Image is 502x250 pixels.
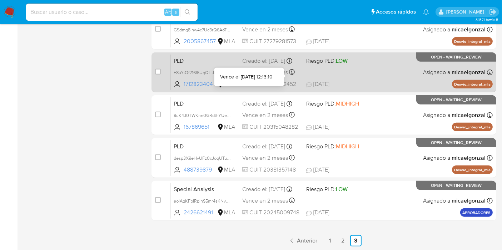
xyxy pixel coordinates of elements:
[175,9,177,15] span: s
[26,7,198,17] input: Buscar usuario o caso...
[489,8,497,16] a: Salir
[423,9,429,15] a: Notificaciones
[476,17,498,22] span: 3.157.1-hotfix-5
[165,9,171,15] span: Alt
[446,9,487,15] p: micaelaestefania.gonzalez@mercadolibre.com
[220,73,273,81] div: Vence el [DATE] 12:13:10
[180,7,195,17] button: search-icon
[376,8,416,16] span: Accesos rápidos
